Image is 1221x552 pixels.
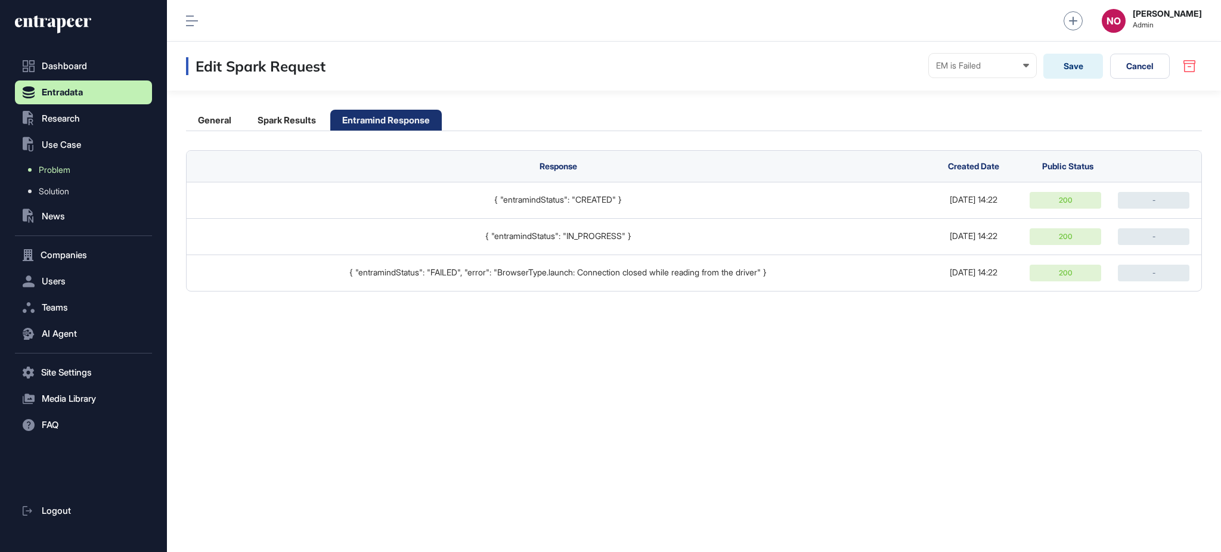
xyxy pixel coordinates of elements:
[42,420,58,430] span: FAQ
[15,387,152,411] button: Media Library
[1042,161,1093,171] span: Public Status
[42,277,66,286] span: Users
[15,243,152,267] button: Companies
[186,110,243,131] li: General
[42,394,96,404] span: Media Library
[199,231,918,241] div: { "entramindStatus": "IN_PROGRESS" }
[1030,192,1101,209] div: 200
[1030,228,1101,245] div: 200
[15,322,152,346] button: AI Agent
[540,161,577,171] span: Response
[21,181,152,202] a: Solution
[42,61,87,71] span: Dashboard
[246,110,328,131] li: Spark Results
[42,140,81,150] span: Use Case
[199,268,918,277] div: { "entramindStatus": "FAILED", "error": "BrowserType.launch: Connection closed while reading from...
[929,268,1018,277] div: [DATE] 14:22
[15,80,152,104] button: Entradata
[15,296,152,320] button: Teams
[929,231,1018,241] div: [DATE] 14:22
[15,499,152,523] a: Logout
[186,57,326,75] h3: Edit Spark Request
[42,303,68,312] span: Teams
[1030,265,1101,281] div: 200
[39,165,70,175] span: Problem
[15,107,152,131] button: Research
[936,61,1029,70] div: EM is Failed
[1043,54,1103,79] button: Save
[1133,9,1202,18] strong: [PERSON_NAME]
[41,368,92,377] span: Site Settings
[21,159,152,181] a: Problem
[15,204,152,228] button: News
[42,506,71,516] span: Logout
[15,413,152,437] button: FAQ
[42,212,65,221] span: News
[15,54,152,78] a: Dashboard
[330,110,442,131] li: Entramind Response
[929,195,1018,204] div: [DATE] 14:22
[1118,265,1189,281] div: -
[1118,228,1189,245] div: -
[1133,21,1202,29] span: Admin
[42,114,80,123] span: Research
[15,133,152,157] button: Use Case
[42,88,83,97] span: Entradata
[15,361,152,384] button: Site Settings
[948,161,999,171] span: Created Date
[39,187,69,196] span: Solution
[1110,54,1170,79] button: Cancel
[41,250,87,260] span: Companies
[1102,9,1126,33] button: NO
[42,329,77,339] span: AI Agent
[199,195,918,204] div: { "entramindStatus": "CREATED" }
[15,269,152,293] button: Users
[1118,192,1189,209] div: -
